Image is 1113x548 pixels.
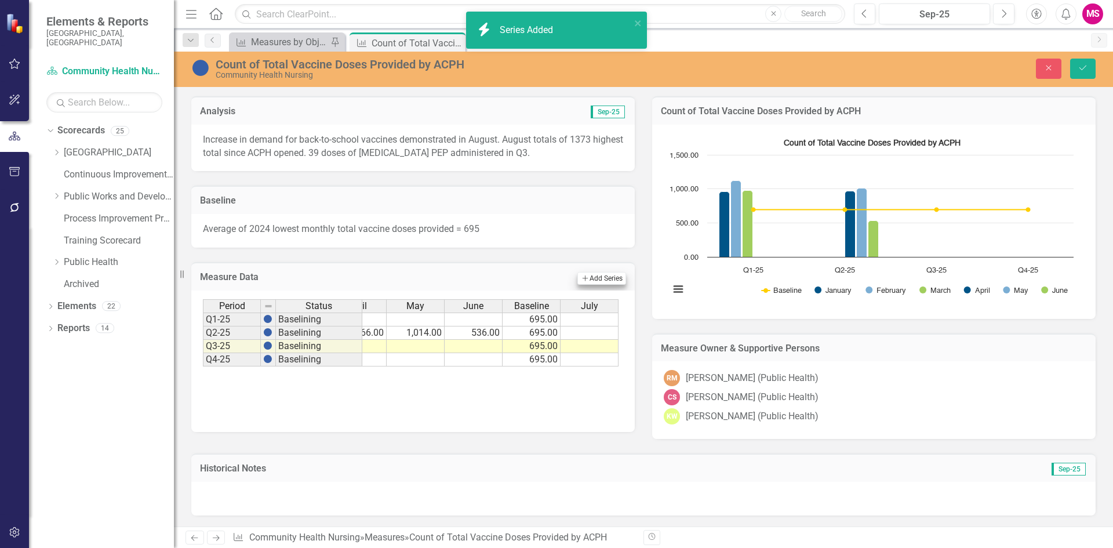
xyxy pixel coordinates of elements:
[686,391,819,404] div: [PERSON_NAME] (Public Health)
[200,272,432,282] h3: Measure Data
[731,155,1029,257] g: February, series 3 of 7. Bar series with 4 bars.
[857,188,867,257] path: Q2-25, 1,014. May.
[191,59,210,77] img: Baselining
[406,301,424,311] span: May
[500,24,556,37] div: Series Added
[664,389,680,405] div: CS
[676,220,699,227] text: 500.00
[46,14,162,28] span: Elements & Reports
[64,256,174,269] a: Public Health
[577,272,626,285] button: Add Series
[263,341,272,350] img: BgCOk07PiH71IgAAAABJRU5ErkJggg==
[964,286,990,295] button: Show April
[591,106,625,118] span: Sep-25
[200,195,626,206] h3: Baseline
[6,13,27,34] img: ClearPoint Strategy
[784,139,961,148] text: Count of Total Vaccine Doses Provided by ACPH
[503,326,561,340] td: 695.00
[664,370,680,386] div: RM
[664,133,1079,307] svg: Interactive chart
[249,532,360,543] a: Community Health Nursing
[46,65,162,78] a: Community Health Nursing
[276,313,362,326] td: Baselining
[514,301,549,311] span: Baseline
[1082,3,1103,24] button: MS
[64,146,174,159] a: [GEOGRAPHIC_DATA]
[731,180,741,257] path: Q1-25, 1,125. February.
[102,302,121,311] div: 22
[845,191,856,257] path: Q2-25, 966. April.
[926,267,947,274] text: Q3-25
[801,9,826,18] span: Search
[751,207,756,212] path: Q1-25, 695. Baseline.
[684,254,699,262] text: 0.00
[57,124,105,137] a: Scorecards
[203,133,623,160] p: Increase in demand for back-to-school vaccines demonstrated in August. August totals of 1373 high...
[276,340,362,353] td: Baselining
[670,186,699,193] text: 1,000.00
[865,286,907,295] button: Show February
[64,234,174,248] a: Training Scorecard
[232,531,635,545] div: » »
[784,6,842,22] button: Search
[263,354,272,364] img: BgCOk07PiH71IgAAAABJRU5ErkJggg==
[503,353,561,366] td: 695.00
[251,35,328,49] div: Measures by Objective
[64,212,174,226] a: Process Improvement Program
[835,267,855,274] text: Q2-25
[219,301,245,311] span: Period
[203,340,261,353] td: Q3-25
[686,372,819,385] div: [PERSON_NAME] (Public Health)
[232,35,328,49] a: Measures by Objective
[664,133,1084,307] div: Count of Total Vaccine Doses Provided by ACPH. Highcharts interactive chart.
[203,353,261,366] td: Q4-25
[111,126,129,136] div: 25
[670,152,699,159] text: 1,500.00
[743,267,763,274] text: Q1-25
[686,410,819,423] div: [PERSON_NAME] (Public Health)
[64,168,174,182] a: Continuous Improvement Program
[1018,267,1038,274] text: Q4-25
[883,8,986,21] div: Sep-25
[96,324,114,333] div: 14
[843,207,848,212] path: Q2-25, 695. Baseline.
[57,300,96,313] a: Elements
[57,322,90,335] a: Reports
[503,340,561,353] td: 695.00
[264,302,273,311] img: 8DAGhfEEPCf229AAAAAElFTkSuQmCC
[743,155,1029,257] g: March, series 4 of 7. Bar series with 4 bars.
[445,326,503,340] td: 536.00
[503,313,561,326] td: 695.00
[670,281,686,297] button: View chart menu, Count of Total Vaccine Doses Provided by ACPH
[276,353,362,366] td: Baselining
[719,155,1029,257] g: January, series 2 of 7. Bar series with 4 bars.
[365,532,405,543] a: Measures
[263,328,272,337] img: BgCOk07PiH71IgAAAABJRU5ErkJggg==
[46,92,162,112] input: Search Below...
[409,532,607,543] div: Count of Total Vaccine Doses Provided by ACPH
[581,301,598,311] span: July
[814,286,852,295] button: Show January
[216,71,699,79] div: Community Health Nursing
[1003,286,1028,295] button: Show May
[200,463,778,474] h3: Historical Notes
[200,106,413,117] h3: Analysis
[879,3,990,24] button: Sep-25
[235,4,845,24] input: Search ClearPoint...
[661,106,1087,117] h3: Count of Total Vaccine Doses Provided by ACPH
[634,16,642,30] button: close
[719,191,730,257] path: Q1-25, 955. January.
[203,223,623,236] p: Average of 2024 lowest monthly total vaccine doses provided = 695
[743,190,753,257] path: Q1-25, 974. March.
[64,190,174,204] a: Public Works and Development
[751,207,1031,212] g: Baseline, series 1 of 7. Line with 4 data points.
[934,207,939,212] path: Q3-25, 695. Baseline.
[387,326,445,340] td: 1,014.00
[203,326,261,340] td: Q2-25
[664,408,680,424] div: KW
[919,286,951,295] button: Show March
[1052,463,1086,476] span: Sep-25
[762,286,802,295] button: Show Baseline
[46,28,162,48] small: [GEOGRAPHIC_DATA], [GEOGRAPHIC_DATA]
